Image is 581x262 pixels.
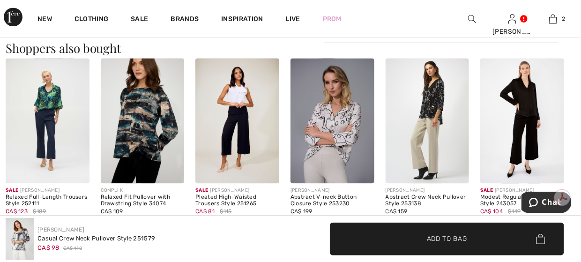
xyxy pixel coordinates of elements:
a: New [37,15,52,25]
div: Relaxed Full-Length Trousers Style 252111 [6,194,89,207]
span: Inspiration [221,15,263,25]
span: CA$ 159 [386,208,408,215]
a: Sale [131,15,148,25]
div: Pleated High-Waisted Trousers Style 251265 [195,194,279,207]
span: Sale [480,187,493,193]
span: CA$ 123 [6,208,28,215]
span: 2 [562,15,565,23]
div: COMPLI K [101,187,185,194]
a: 2 [533,13,573,24]
span: $149 [508,207,521,216]
a: Prom [323,14,342,24]
button: Add to Bag [330,223,564,255]
img: Relaxed Fit Pullover with Drawstring Style 34074 [101,58,185,184]
span: CA$ 109 [101,208,123,215]
span: Add to Bag [427,234,467,244]
div: [PERSON_NAME] [6,187,89,194]
div: [PERSON_NAME] [480,187,564,194]
span: $115 [220,207,231,216]
a: Brands [171,15,199,25]
img: My Bag [549,13,557,24]
img: My Info [508,13,516,24]
a: Live [286,14,300,24]
span: CA$ 98 [37,244,60,251]
iframe: Opens a widget where you can chat to one of our agents [521,192,572,215]
span: CA$ 81 [195,208,215,215]
img: Pleated High-Waisted Trousers Style 251265 [195,58,279,184]
span: Sale [6,187,18,193]
a: Sign In [508,14,516,23]
img: search the website [468,13,476,24]
a: [PERSON_NAME] [37,226,84,233]
span: CA$ 199 [290,208,313,215]
div: Casual Crew Neck Pullover Style 251579 [37,234,155,243]
div: Abstract Crew Neck Pullover Style 253138 [386,194,469,207]
div: [PERSON_NAME] [290,187,374,194]
span: CA$ 104 [480,208,503,215]
img: Relaxed Full-Length Trousers Style 252111 [6,58,89,184]
div: Relaxed Fit Pullover with Drawstring Style 34074 [101,194,185,207]
div: [PERSON_NAME] [386,187,469,194]
img: Modest Regular-fit Blouse Style 243057 [480,58,564,184]
a: Clothing [74,15,108,25]
h3: Shoppers also bought [6,42,575,54]
div: [PERSON_NAME] [492,27,532,37]
span: Sale [195,187,208,193]
img: Abstract V-neck Button Closure Style 253230 [290,58,374,184]
img: Bag.svg [536,234,545,244]
img: Abstract Crew Neck Pullover Style 253138 [386,58,469,184]
div: Abstract V-neck Button Closure Style 253230 [290,194,374,207]
div: [PERSON_NAME] [195,187,279,194]
img: 1ère Avenue [4,7,22,26]
img: Casual Crew Neck Pullover Style 251579 [6,218,34,260]
div: Modest Regular-fit Blouse Style 243057 [480,194,564,207]
span: $189 [33,207,46,216]
span: CA$ 140 [63,245,82,252]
